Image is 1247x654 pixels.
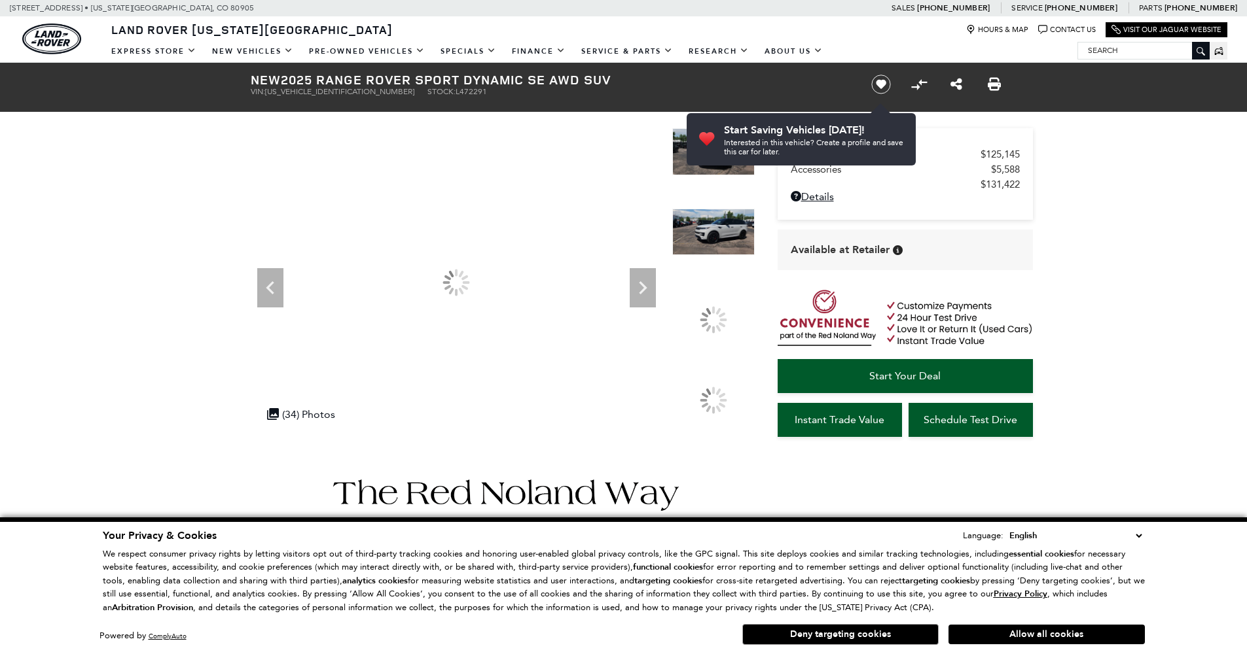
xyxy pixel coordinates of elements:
a: Finance [504,40,573,63]
h1: 2025 Range Rover Sport Dynamic SE AWD SUV [251,73,850,87]
a: [PHONE_NUMBER] [917,3,990,13]
span: $5,588 [991,163,1020,175]
a: land-rover [22,24,81,54]
strong: essential cookies [1009,548,1074,560]
strong: functional cookies [633,561,703,573]
strong: targeting cookies [634,575,702,587]
div: Language: [963,531,1003,540]
nav: Main Navigation [103,40,831,63]
strong: Arbitration Provision [112,602,193,613]
span: [US_VEHICLE_IDENTIFICATION_NUMBER] [265,87,414,96]
a: Pre-Owned Vehicles [301,40,433,63]
a: $131,422 [791,179,1020,190]
span: Accessories [791,163,991,175]
strong: New [251,71,281,88]
select: Language Select [1006,528,1145,543]
p: We respect consumer privacy rights by letting visitors opt out of third-party tracking cookies an... [103,547,1145,615]
a: Contact Us [1038,25,1096,35]
span: Stock: [427,87,456,96]
a: Start Your Deal [778,359,1033,393]
span: VIN: [251,87,265,96]
span: Sales [892,3,915,12]
a: Service & Parts [573,40,681,63]
span: MSRP [791,148,981,160]
span: Schedule Test Drive [924,413,1017,426]
a: Specials [433,40,504,63]
span: Service [1011,3,1042,12]
img: New 2025 Borasco Grey Land Rover Dynamic SE image 4 [672,209,755,256]
a: Hours & Map [966,25,1028,35]
a: Share this New 2025 Range Rover Sport Dynamic SE AWD SUV [950,77,962,92]
a: Schedule Test Drive [909,403,1033,437]
a: [PHONE_NUMBER] [1165,3,1237,13]
div: Vehicle is in stock and ready for immediate delivery. Due to demand, availability is subject to c... [893,245,903,255]
a: Research [681,40,757,63]
a: [STREET_ADDRESS] • [US_STATE][GEOGRAPHIC_DATA], CO 80905 [10,3,254,12]
span: L472291 [456,87,487,96]
button: Compare vehicle [909,75,929,94]
span: Instant Trade Value [795,413,884,426]
span: Start Your Deal [869,370,941,382]
a: Land Rover [US_STATE][GEOGRAPHIC_DATA] [103,22,401,37]
span: $131,422 [981,179,1020,190]
a: Privacy Policy [994,589,1047,598]
a: ComplyAuto [149,632,187,640]
a: [PHONE_NUMBER] [1045,3,1117,13]
span: Your Privacy & Cookies [103,528,217,543]
div: Previous [257,268,283,307]
img: Land Rover [22,24,81,54]
span: Parts [1139,3,1163,12]
a: Print this New 2025 Range Rover Sport Dynamic SE AWD SUV [988,77,1001,92]
button: Deny targeting cookies [742,624,939,645]
input: Search [1078,43,1209,58]
img: New 2025 Borasco Grey Land Rover Dynamic SE image 3 [672,128,755,175]
a: Instant Trade Value [778,403,902,437]
div: (34) Photos [261,402,342,427]
a: Visit Our Jaguar Website [1111,25,1221,35]
strong: targeting cookies [902,575,970,587]
a: New Vehicles [204,40,301,63]
a: Accessories $5,588 [791,163,1020,175]
button: Allow all cookies [949,625,1145,644]
button: Save vehicle [867,74,895,95]
span: Available at Retailer [791,243,890,257]
span: Land Rover [US_STATE][GEOGRAPHIC_DATA] [111,22,393,37]
a: MSRP $125,145 [791,148,1020,160]
a: EXPRESS STORE [103,40,204,63]
u: Privacy Policy [994,588,1047,600]
iframe: YouTube video player [778,443,1033,649]
a: About Us [757,40,831,63]
a: Details [791,190,1020,203]
strong: analytics cookies [342,575,408,587]
div: Powered by [99,632,187,640]
span: $125,145 [981,148,1020,160]
div: Next [630,268,656,307]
